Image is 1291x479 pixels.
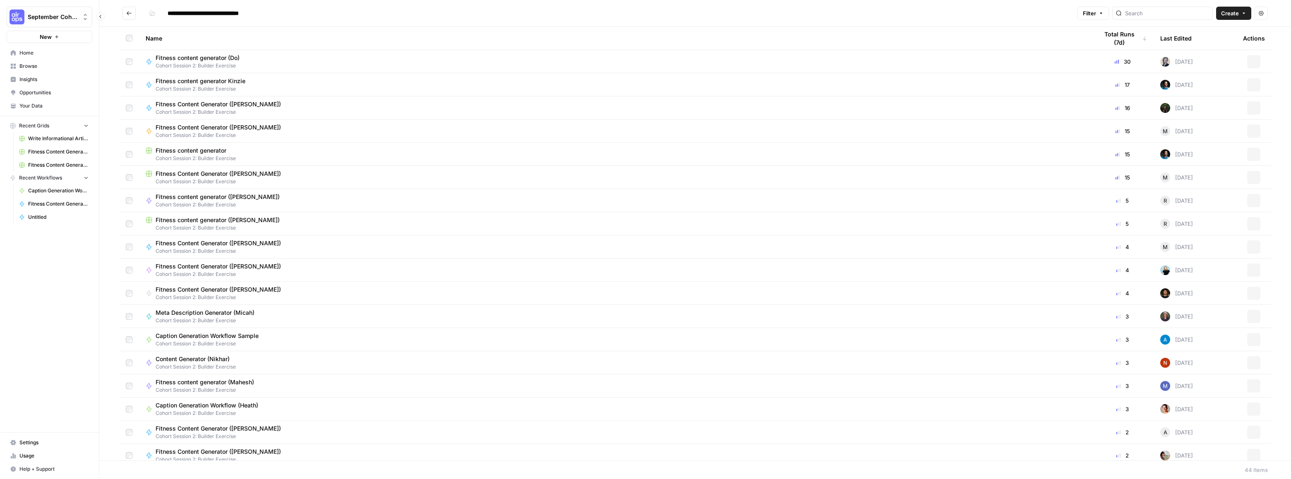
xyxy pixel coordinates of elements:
[1098,266,1147,274] div: 4
[1164,428,1167,436] span: A
[15,158,92,172] a: Fitness Content Generator Grid (1)
[1098,312,1147,321] div: 3
[146,27,1085,50] div: Name
[15,184,92,197] a: Caption Generation Workflow Sample
[156,216,280,224] span: Fitness content generator ([PERSON_NAME])
[1216,7,1251,20] button: Create
[7,462,92,476] button: Help + Support
[1098,104,1147,112] div: 16
[1160,427,1193,437] div: [DATE]
[7,86,92,99] a: Opportunities
[7,60,92,73] a: Browse
[7,436,92,449] a: Settings
[156,309,254,317] span: Meta Description Generator (Micah)
[1160,404,1193,414] div: [DATE]
[1125,9,1209,17] input: Search
[1160,57,1170,67] img: 2n4aznk1nq3j315p2jgzsow27iki
[1160,80,1193,90] div: [DATE]
[146,178,1085,185] span: Cohort Session 2: Builder Exercise
[156,146,226,155] span: Fitness content generator
[7,172,92,184] button: Recent Workflows
[146,309,1085,324] a: Meta Description Generator (Micah)Cohort Session 2: Builder Exercise
[15,132,92,145] a: Write Informational Article
[1160,219,1193,229] div: [DATE]
[1243,27,1265,50] div: Actions
[1160,57,1193,67] div: [DATE]
[156,108,288,116] span: Cohort Session 2: Builder Exercise
[156,201,286,208] span: Cohort Session 2: Builder Exercise
[1160,450,1170,460] img: vhcss6fui7gopbnba71r9qo3omld
[146,401,1085,417] a: Caption Generation Workflow (Heath)Cohort Session 2: Builder Exercise
[1164,220,1167,228] span: R
[156,100,281,108] span: Fitness Content Generator ([PERSON_NAME])
[122,7,136,20] button: Go back
[15,197,92,211] a: Fitness Content Generator
[28,200,89,208] span: Fitness Content Generator
[1160,242,1193,252] div: [DATE]
[1160,288,1193,298] div: [DATE]
[1160,381,1193,391] div: [DATE]
[146,216,1085,232] a: Fitness content generator ([PERSON_NAME])Cohort Session 2: Builder Exercise
[19,174,62,182] span: Recent Workflows
[28,161,89,169] span: Fitness Content Generator Grid (1)
[1098,27,1147,50] div: Total Runs (7d)
[1098,335,1147,344] div: 3
[15,211,92,224] a: Untitled
[1098,359,1147,367] div: 3
[156,54,240,62] span: Fitness content generator (Do)
[19,62,89,70] span: Browse
[28,213,89,221] span: Untitled
[1160,381,1170,391] img: 44xpgdoek4aob46isox8esy7kcz3
[1160,311,1170,321] img: prdtoxkaflvh0v91efe6wt880b6h
[1163,127,1168,135] span: M
[146,155,1085,162] span: Cohort Session 2: Builder Exercise
[146,224,1085,232] span: Cohort Session 2: Builder Exercise
[1160,103,1193,113] div: [DATE]
[156,85,252,93] span: Cohort Session 2: Builder Exercise
[1163,243,1168,251] span: M
[146,355,1085,371] a: Content Generator (Nikhar)Cohort Session 2: Builder Exercise
[146,54,1085,69] a: Fitness content generator (Do)Cohort Session 2: Builder Exercise
[1160,196,1193,206] div: [DATE]
[156,355,230,363] span: Content Generator (Nikhar)
[1245,466,1268,474] div: 44 Items
[1098,289,1147,297] div: 4
[156,378,254,386] span: Fitness content generator (Mahesh)
[146,262,1085,278] a: Fitness Content Generator ([PERSON_NAME])Cohort Session 2: Builder Exercise
[7,46,92,60] a: Home
[156,193,280,201] span: Fitness content generator ([PERSON_NAME])
[1160,265,1170,275] img: ih2l96ocia25yoe435di93kdhheq
[15,145,92,158] a: Fitness Content Generator Grid
[1098,150,1147,158] div: 15
[1098,243,1147,251] div: 4
[19,102,89,110] span: Your Data
[1164,196,1167,205] span: R
[1160,404,1170,414] img: 3d8pdhys1cqbz9tnb8hafvyhrehi
[146,146,1085,162] a: Fitness content generatorCohort Session 2: Builder Exercise
[10,10,24,24] img: September Cohort Logo
[146,378,1085,394] a: Fitness content generator (Mahesh)Cohort Session 2: Builder Exercise
[156,456,288,463] span: Cohort Session 2: Builder Exercise
[1160,80,1170,90] img: 6iwjkt19mnewtdjl7e5d8iupjbu8
[156,294,288,301] span: Cohort Session 2: Builder Exercise
[19,122,49,129] span: Recent Grids
[7,120,92,132] button: Recent Grids
[156,340,265,347] span: Cohort Session 2: Builder Exercise
[7,7,92,27] button: Workspace: September Cohort
[1163,173,1168,182] span: M
[156,247,288,255] span: Cohort Session 2: Builder Exercise
[156,386,261,394] span: Cohort Session 2: Builder Exercise
[156,448,281,456] span: Fitness Content Generator ([PERSON_NAME])
[1160,27,1192,50] div: Last Edited
[19,89,89,96] span: Opportunities
[1160,172,1193,182] div: [DATE]
[1098,127,1147,135] div: 15
[156,77,245,85] span: Fitness content generator Kinzie
[156,239,281,247] span: Fitness Content Generator ([PERSON_NAME])
[7,99,92,113] a: Your Data
[1098,57,1147,66] div: 30
[1160,335,1170,345] img: o3cqybgnmipr355j8nz4zpq1mc6x
[1160,358,1170,368] img: 4fp16ll1l9r167b2opck15oawpi4
[156,132,288,139] span: Cohort Session 2: Builder Exercise
[28,13,78,21] span: September Cohort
